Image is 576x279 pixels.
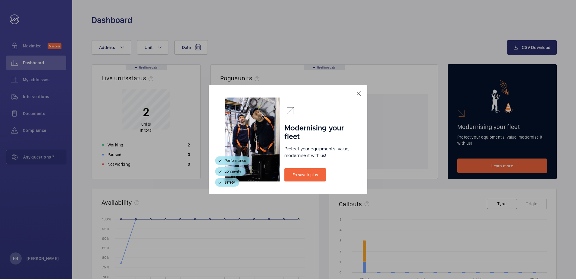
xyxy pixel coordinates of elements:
[284,146,351,159] p: Protect your equipment's value, modernise it with us!
[215,167,246,176] div: Longevity
[215,178,239,187] div: Safety
[284,168,326,181] a: En savoir plus
[215,156,250,165] div: Performance
[284,124,351,141] h1: Modernising your fleet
